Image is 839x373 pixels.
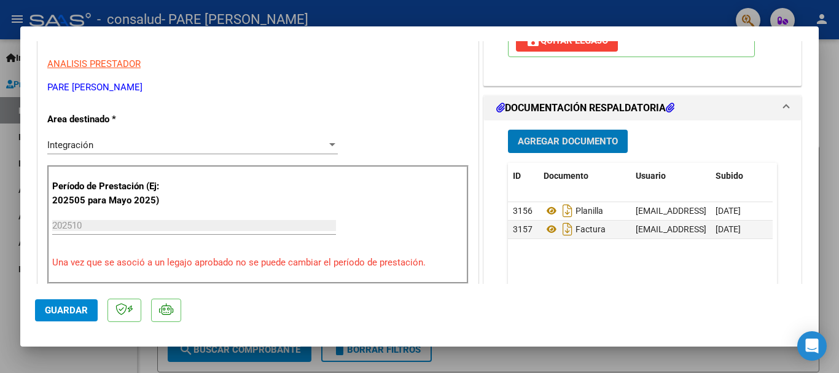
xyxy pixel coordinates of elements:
[52,179,176,207] p: Período de Prestación (Ej: 202505 para Mayo 2025)
[52,256,464,270] p: Una vez que se asoció a un legajo aprobado no se puede cambiar el período de prestación.
[631,163,711,189] datatable-header-cell: Usuario
[539,163,631,189] datatable-header-cell: Documento
[544,224,606,234] span: Factura
[47,58,141,69] span: ANALISIS PRESTADOR
[35,299,98,321] button: Guardar
[496,101,674,116] h1: DOCUMENTACIÓN RESPALDATORIA
[711,163,772,189] datatable-header-cell: Subido
[544,171,588,181] span: Documento
[716,224,741,234] span: [DATE]
[484,96,801,120] mat-expansion-panel-header: DOCUMENTACIÓN RESPALDATORIA
[518,136,618,147] span: Agregar Documento
[47,80,469,95] p: PARE [PERSON_NAME]
[526,35,608,46] span: Quitar Legajo
[560,201,576,221] i: Descargar documento
[716,206,741,216] span: [DATE]
[513,224,533,234] span: 3157
[508,130,628,152] button: Agregar Documento
[513,206,533,216] span: 3156
[47,112,174,127] p: Area destinado *
[508,163,539,189] datatable-header-cell: ID
[544,206,603,216] span: Planilla
[716,171,743,181] span: Subido
[636,171,666,181] span: Usuario
[45,305,88,316] span: Guardar
[797,331,827,361] div: Open Intercom Messenger
[516,29,618,52] button: Quitar Legajo
[47,139,93,151] span: Integración
[560,219,576,239] i: Descargar documento
[513,171,521,181] span: ID
[772,163,833,189] datatable-header-cell: Acción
